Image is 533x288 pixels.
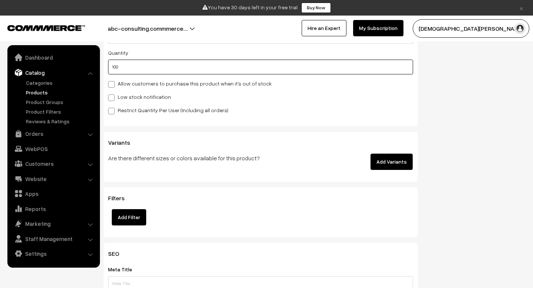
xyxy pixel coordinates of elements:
a: Apps [9,187,97,200]
span: SEO [108,250,128,257]
a: Buy Now [301,3,331,13]
input: Quantity [108,60,413,74]
label: Low stock notification [108,93,171,101]
a: Website [9,172,97,185]
a: Reviews & Ratings [24,117,97,125]
label: Allow customers to purchase this product when it's out of stock [108,80,272,87]
div: You have 30 days left in your free trial [3,3,530,13]
a: Dashboard [9,51,97,64]
a: Categories [24,79,97,87]
a: Settings [9,247,97,260]
a: Orders [9,127,97,140]
a: Products [24,88,97,96]
p: Are there different sizes or colors available for this product? [108,154,308,163]
a: Hire an Expert [302,20,346,36]
label: Restrict Quantity Per User (Including all orders) [108,106,228,114]
a: COMMMERCE [7,23,72,32]
button: Add Filter [112,209,146,225]
label: Quantity [108,49,128,57]
a: Product Filters [24,108,97,115]
button: [DEMOGRAPHIC_DATA][PERSON_NAME] [413,19,529,38]
img: user [514,23,526,34]
a: My Subscription [353,20,403,36]
label: Meta Title [108,265,141,273]
a: Product Groups [24,98,97,106]
a: WebPOS [9,142,97,155]
a: × [516,3,526,12]
a: Reports [9,202,97,215]
span: Filters [108,194,134,202]
button: Add Variants [371,154,413,170]
a: Catalog [9,66,97,79]
span: Variants [108,139,139,146]
a: Marketing [9,217,97,230]
button: abc-consulting.commmerce.… [82,19,214,38]
a: Staff Management [9,232,97,245]
a: Customers [9,157,97,170]
img: COMMMERCE [7,25,85,31]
